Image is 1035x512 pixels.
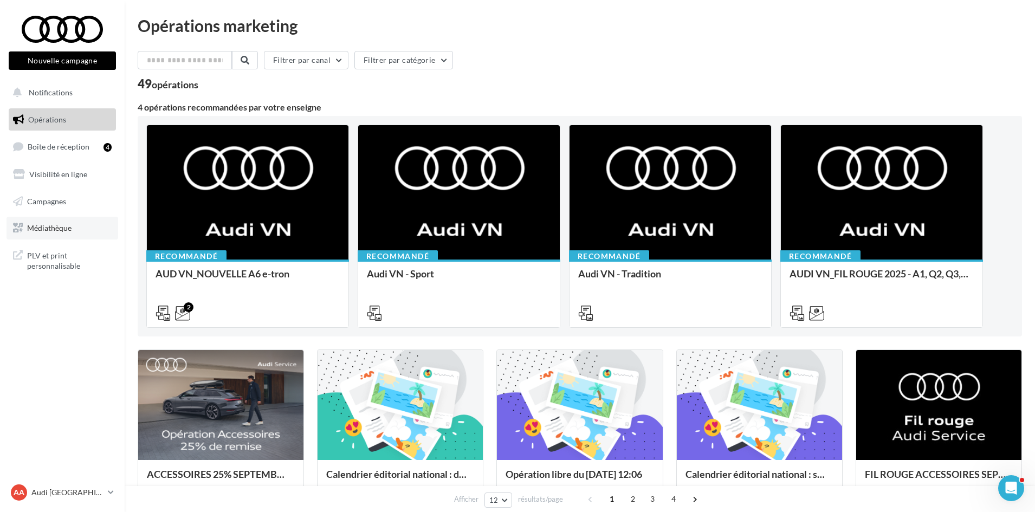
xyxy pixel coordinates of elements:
div: FIL ROUGE ACCESSOIRES SEPTEMBRE - AUDI SERVICE [865,469,1013,490]
a: Boîte de réception4 [7,135,118,158]
span: 1 [603,490,620,508]
div: Recommandé [358,250,438,262]
span: résultats/page [518,494,563,504]
span: Afficher [454,494,478,504]
div: Recommandé [780,250,861,262]
div: 49 [138,78,198,90]
a: Opérations [7,108,118,131]
button: Notifications [7,81,114,104]
span: 12 [489,496,499,504]
div: Audi VN - Tradition [578,268,762,290]
a: Campagnes [7,190,118,213]
p: Audi [GEOGRAPHIC_DATA] [31,487,104,498]
span: Campagnes [27,196,66,205]
div: Calendrier éditorial national : semaine du 25.08 au 31.08 [685,469,833,490]
span: 3 [644,490,661,508]
div: 4 opérations recommandées par votre enseigne [138,103,1022,112]
span: PLV et print personnalisable [27,248,112,271]
span: Notifications [29,88,73,97]
span: Boîte de réception [28,142,89,151]
div: opérations [152,80,198,89]
div: 2 [184,302,193,312]
button: Filtrer par catégorie [354,51,453,69]
span: 4 [665,490,682,508]
div: AUDI VN_FIL ROUGE 2025 - A1, Q2, Q3, Q5 et Q4 e-tron [790,268,974,290]
div: Opérations marketing [138,17,1022,34]
div: ACCESSOIRES 25% SEPTEMBRE - AUDI SERVICE [147,469,295,490]
iframe: Intercom live chat [998,475,1024,501]
span: Opérations [28,115,66,124]
span: Visibilité en ligne [29,170,87,179]
div: AUD VN_NOUVELLE A6 e-tron [156,268,340,290]
div: Calendrier éditorial national : du 02.09 au 03.09 [326,469,474,490]
span: AA [14,487,24,498]
a: Médiathèque [7,217,118,239]
span: Médiathèque [27,223,72,232]
div: Recommandé [146,250,227,262]
div: 4 [104,143,112,152]
a: AA Audi [GEOGRAPHIC_DATA] [9,482,116,503]
a: PLV et print personnalisable [7,244,118,276]
button: Nouvelle campagne [9,51,116,70]
button: Filtrer par canal [264,51,348,69]
a: Visibilité en ligne [7,163,118,186]
span: 2 [624,490,642,508]
div: Audi VN - Sport [367,268,551,290]
button: 12 [484,492,512,508]
div: Recommandé [569,250,649,262]
div: Opération libre du [DATE] 12:06 [506,469,654,490]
